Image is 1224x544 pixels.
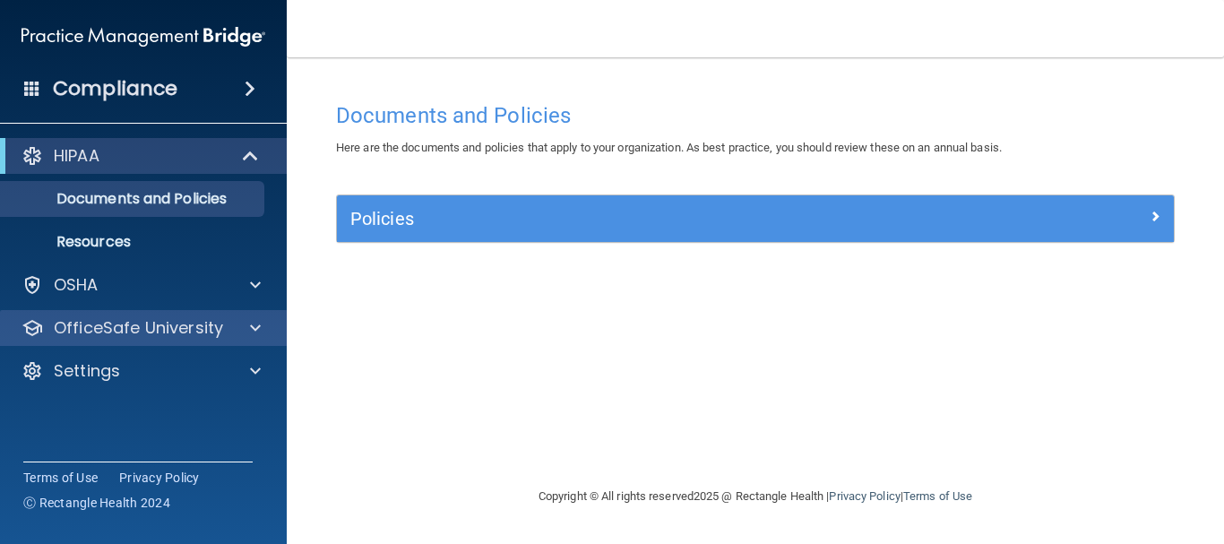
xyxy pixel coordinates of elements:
[12,190,256,208] p: Documents and Policies
[54,360,120,382] p: Settings
[350,204,1160,233] a: Policies
[22,317,261,339] a: OfficeSafe University
[22,19,265,55] img: PMB logo
[336,141,1002,154] span: Here are the documents and policies that apply to your organization. As best practice, you should...
[903,489,972,503] a: Terms of Use
[22,360,261,382] a: Settings
[12,233,256,251] p: Resources
[119,469,200,487] a: Privacy Policy
[54,274,99,296] p: OSHA
[54,145,99,167] p: HIPAA
[23,494,170,512] span: Ⓒ Rectangle Health 2024
[829,489,900,503] a: Privacy Policy
[22,145,260,167] a: HIPAA
[350,209,952,229] h5: Policies
[22,274,261,296] a: OSHA
[428,468,1082,525] div: Copyright © All rights reserved 2025 @ Rectangle Health | |
[53,76,177,101] h4: Compliance
[54,317,223,339] p: OfficeSafe University
[23,469,98,487] a: Terms of Use
[336,104,1175,127] h4: Documents and Policies
[914,417,1202,488] iframe: Drift Widget Chat Controller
